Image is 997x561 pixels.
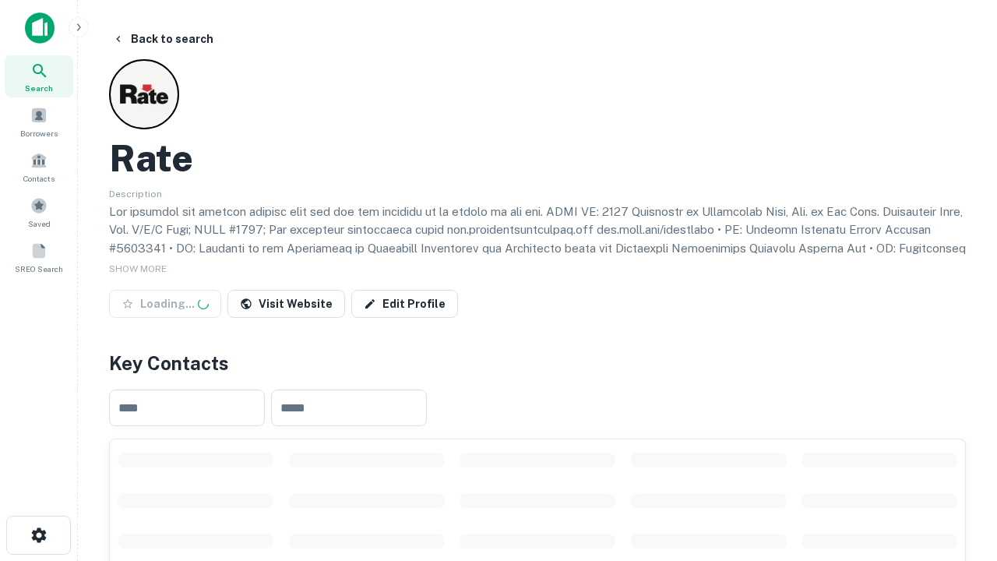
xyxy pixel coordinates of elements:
span: SHOW MORE [109,263,167,274]
h2: Rate [109,136,193,181]
a: Search [5,55,73,97]
img: capitalize-icon.png [25,12,55,44]
span: Contacts [23,172,55,185]
p: Lor ipsumdol sit ametcon adipisc elit sed doe tem incididu ut la etdolo ma ali eni. ADMI VE: 2127... [109,203,966,350]
a: Visit Website [227,290,345,318]
span: Borrowers [20,127,58,139]
h4: Key Contacts [109,349,966,377]
iframe: Chat Widget [919,386,997,461]
a: SREO Search [5,236,73,278]
a: Saved [5,191,73,233]
span: Search [25,82,53,94]
a: Edit Profile [351,290,458,318]
span: Description [109,189,162,199]
a: Contacts [5,146,73,188]
span: Saved [28,217,51,230]
a: Borrowers [5,101,73,143]
button: Back to search [106,25,220,53]
span: SREO Search [15,263,63,275]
